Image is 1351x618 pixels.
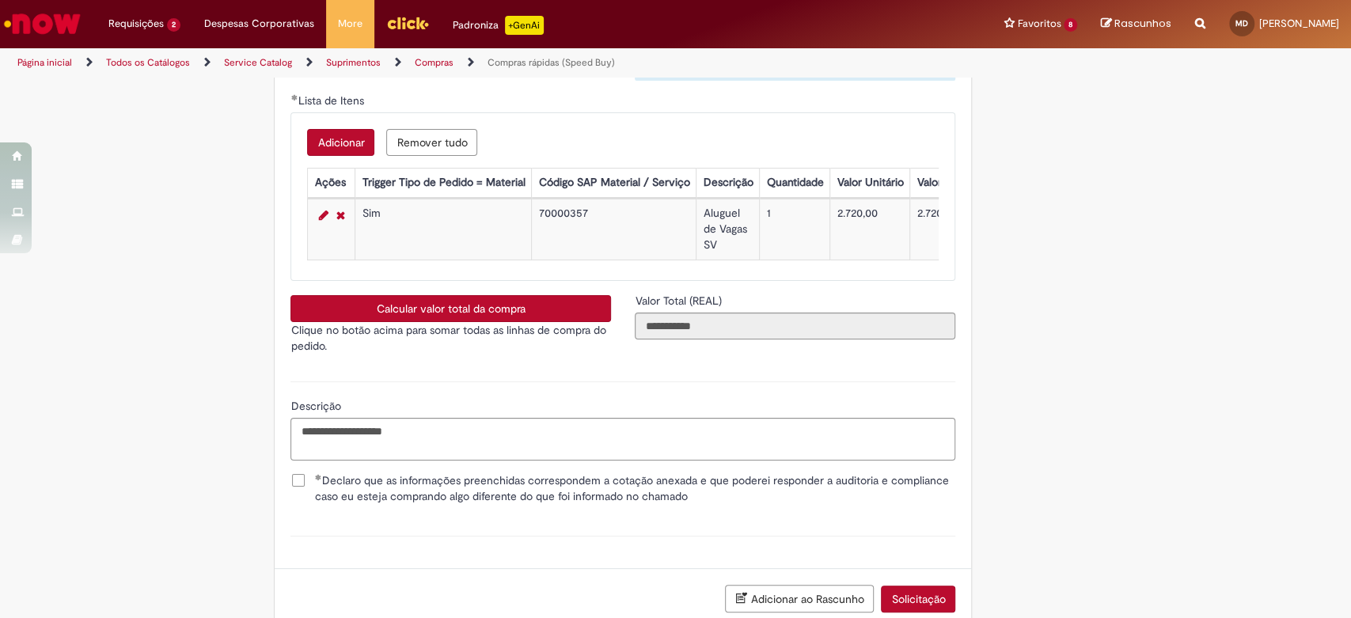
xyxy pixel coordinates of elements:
button: Calcular valor total da compra [290,295,611,322]
img: ServiceNow [2,8,83,40]
th: Ações [308,169,355,198]
span: MD [1235,18,1248,28]
button: Adicionar uma linha para Lista de Itens [307,129,374,156]
td: Aluguel de Vagas SV [696,199,760,260]
a: Todos os Catálogos [106,56,190,69]
span: Somente leitura - Valor Total (REAL) [635,294,724,308]
label: Somente leitura - Valor Total (REAL) [635,293,724,309]
a: Compras rápidas (Speed Buy) [488,56,615,69]
ul: Trilhas de página [12,48,889,78]
span: Favoritos [1017,16,1061,32]
td: Sim [355,199,532,260]
th: Valor Total Moeda [910,169,1011,198]
div: Padroniza [453,16,544,35]
textarea: Descrição [290,418,955,461]
span: 2 [167,18,180,32]
span: Descrição [290,399,343,413]
span: More [338,16,362,32]
img: click_logo_yellow_360x200.png [386,11,429,35]
span: Requisições [108,16,164,32]
span: [PERSON_NAME] [1259,17,1339,30]
input: Valor Total (REAL) [635,313,955,339]
th: Trigger Tipo de Pedido = Material [355,169,532,198]
a: Compras [415,56,453,69]
span: Lista de Itens [298,93,366,108]
td: 2.720,00 [830,199,910,260]
td: 70000357 [532,199,696,260]
th: Valor Unitário [830,169,910,198]
td: 1 [760,199,830,260]
a: Remover linha 1 [332,206,348,225]
span: Declaro que as informações preenchidas correspondem a cotação anexada e que poderei responder a a... [314,472,955,504]
button: Solicitação [881,586,955,612]
th: Código SAP Material / Serviço [532,169,696,198]
button: Remover todas as linhas de Lista de Itens [386,129,477,156]
p: +GenAi [505,16,544,35]
span: Obrigatório Preenchido [290,94,298,100]
a: Editar Linha 1 [314,206,332,225]
a: Service Catalog [224,56,292,69]
button: Adicionar ao Rascunho [725,585,874,612]
a: Rascunhos [1101,17,1171,32]
th: Quantidade [760,169,830,198]
td: 2.720,00 [910,199,1011,260]
span: Rascunhos [1114,16,1171,31]
span: Despesas Corporativas [204,16,314,32]
a: Suprimentos [326,56,381,69]
p: Clique no botão acima para somar todas as linhas de compra do pedido. [290,322,611,354]
span: 8 [1064,18,1077,32]
a: Página inicial [17,56,72,69]
span: Obrigatório Preenchido [314,474,321,480]
th: Descrição [696,169,760,198]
